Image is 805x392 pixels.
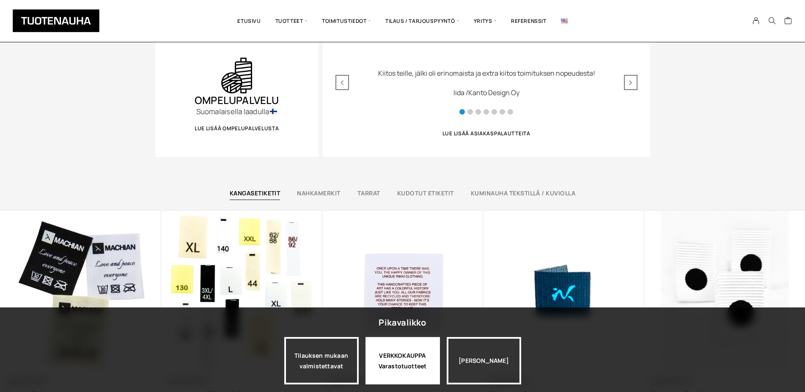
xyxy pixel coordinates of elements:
[475,109,481,115] span: Go to slide 3
[561,19,568,23] img: English
[357,68,616,107] div: 1 / 7
[357,189,380,197] a: Tarrat
[297,189,340,197] a: Nahkamerkit
[471,189,576,197] a: Kuminauha tekstillä / kuviolla
[447,337,521,384] div: [PERSON_NAME]
[504,6,554,36] a: Referenssit
[155,95,319,105] h2: OMPELUPALVELU
[421,123,552,144] a: Lue lisää asiakaspalautteita
[468,88,519,97] a: Kanto Design Oy
[378,6,467,36] span: Tilaus / Tarjouspyyntö
[484,109,489,115] span: Go to slide 4
[357,68,616,79] p: Kiitos teille, jälki oli erinomaista ja extra kiitos toimituksen nopeudesta!
[315,6,378,36] span: Toimitustiedot
[459,109,465,115] span: Go to slide 1
[467,6,504,36] span: Yritys
[492,109,497,115] span: Go to slide 5
[500,109,505,115] span: Go to slide 6
[365,337,440,384] a: VERKKOKAUPPAVarastotuotteet
[268,6,315,36] span: Tuotteet
[748,17,764,25] a: My Account
[764,17,780,25] button: Search
[365,337,440,384] div: VERKKOKAUPPA Varastotuotteet
[230,189,280,197] a: Kangasetiketit
[230,6,268,36] a: Etusivu
[483,211,644,372] img: Etusivu 7
[155,105,319,118] p: Suomalaisella laadulla
[195,126,279,131] span: Lue lisää ompelupalvelusta
[161,211,322,372] img: Etusivu 4
[784,16,792,27] a: Cart
[508,109,513,115] span: Go to slide 7
[13,9,99,32] img: Tuotenauha Oy
[270,108,277,115] img: 🇫🇮
[467,109,473,115] span: Go to slide 2
[397,189,454,197] a: Kudotut etiketit
[173,118,301,139] a: Lue lisää ompelupalvelusta
[379,315,426,330] div: Pikavalikko
[442,131,530,136] span: Lue lisää asiakaspalautteita
[357,87,616,98] p: Iida /
[284,337,359,384] a: Tilauksen mukaan valmistettavat
[217,56,256,95] img: Etusivu 2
